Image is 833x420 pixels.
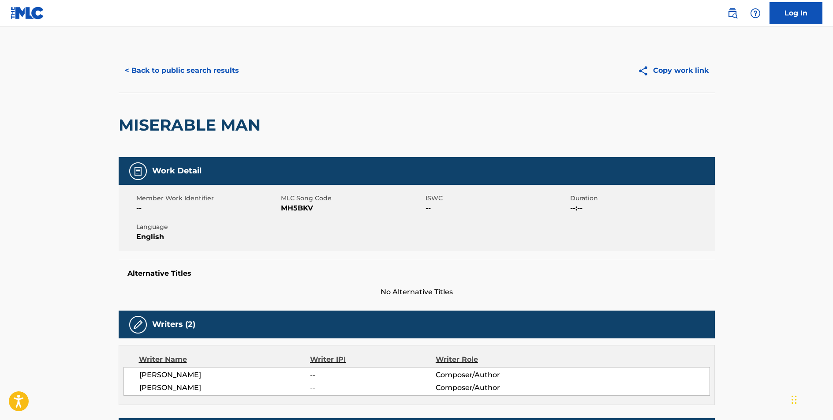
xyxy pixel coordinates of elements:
div: Drag [792,386,797,413]
span: MH5BKV [281,203,423,214]
span: -- [136,203,279,214]
h5: Work Detail [152,166,202,176]
img: Writers [133,319,143,330]
span: Composer/Author [436,382,550,393]
img: Copy work link [638,65,653,76]
button: Copy work link [631,60,715,82]
iframe: Chat Widget [789,378,833,420]
img: help [750,8,761,19]
a: Log In [769,2,822,24]
span: -- [310,370,435,380]
span: Duration [570,194,713,203]
span: MLC Song Code [281,194,423,203]
span: --:-- [570,203,713,214]
span: English [136,232,279,242]
img: search [727,8,738,19]
span: No Alternative Titles [119,287,715,297]
span: -- [310,382,435,393]
span: Member Work Identifier [136,194,279,203]
img: MLC Logo [11,7,45,19]
h5: Alternative Titles [127,269,706,278]
button: < Back to public search results [119,60,245,82]
span: [PERSON_NAME] [139,382,310,393]
span: Composer/Author [436,370,550,380]
h5: Writers (2) [152,319,195,330]
img: Work Detail [133,166,143,176]
a: Public Search [724,4,741,22]
div: Help [747,4,764,22]
div: Writer Name [139,354,310,365]
span: -- [426,203,568,214]
div: Writer IPI [310,354,436,365]
h2: MISERABLE MAN [119,115,265,135]
div: Writer Role [436,354,550,365]
span: ISWC [426,194,568,203]
span: [PERSON_NAME] [139,370,310,380]
span: Language [136,222,279,232]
